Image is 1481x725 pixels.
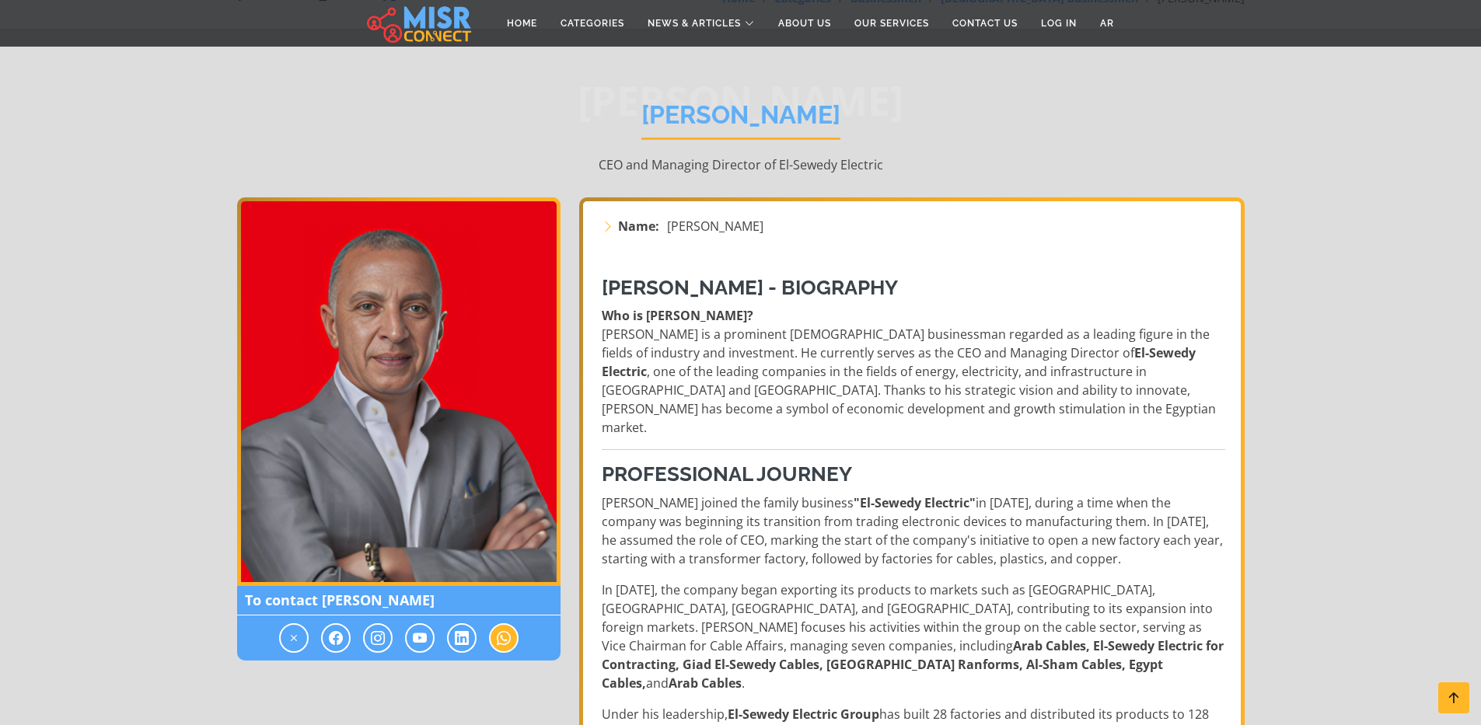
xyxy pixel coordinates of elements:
a: Home [495,9,549,38]
strong: "El-Sewedy Electric" [854,494,976,511]
span: [PERSON_NAME] [667,217,763,235]
h3: [PERSON_NAME] - Biography [602,276,1225,300]
img: Ahmed El Sewedy [237,197,561,586]
a: AR [1088,9,1126,38]
strong: El-Sewedy Electric [602,344,1196,380]
a: Contact Us [941,9,1029,38]
strong: Who is [PERSON_NAME]? [602,307,753,324]
a: Categories [549,9,636,38]
img: main.misr_connect [367,4,471,43]
h1: [PERSON_NAME] [641,100,840,140]
p: [PERSON_NAME] is a prominent [DEMOGRAPHIC_DATA] businessman regarded as a leading figure in the f... [602,306,1225,437]
p: CEO and Managing Director of El-Sewedy Electric [237,155,1245,174]
strong: Arab Cables [669,674,742,692]
span: To contact [PERSON_NAME] [237,586,561,615]
a: About Us [767,9,843,38]
p: In [DATE], the company began exporting its products to markets such as [GEOGRAPHIC_DATA], [GEOGRA... [602,580,1225,692]
a: Log in [1029,9,1088,38]
p: [PERSON_NAME] joined the family business in [DATE], during a time when the company was beginning ... [602,493,1225,568]
strong: Name: [618,217,659,235]
span: News & Articles [648,16,741,30]
a: Our Services [843,9,941,38]
strong: El-Sewedy Electric Group [728,706,879,723]
strong: Arab Cables, El-Sewedy Electric for Contracting, Giad El-Sewedy Cables, [GEOGRAPHIC_DATA] Ranform... [602,637,1224,692]
h3: Professional Journey [602,462,1225,486]
a: News & Articles [636,9,767,38]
